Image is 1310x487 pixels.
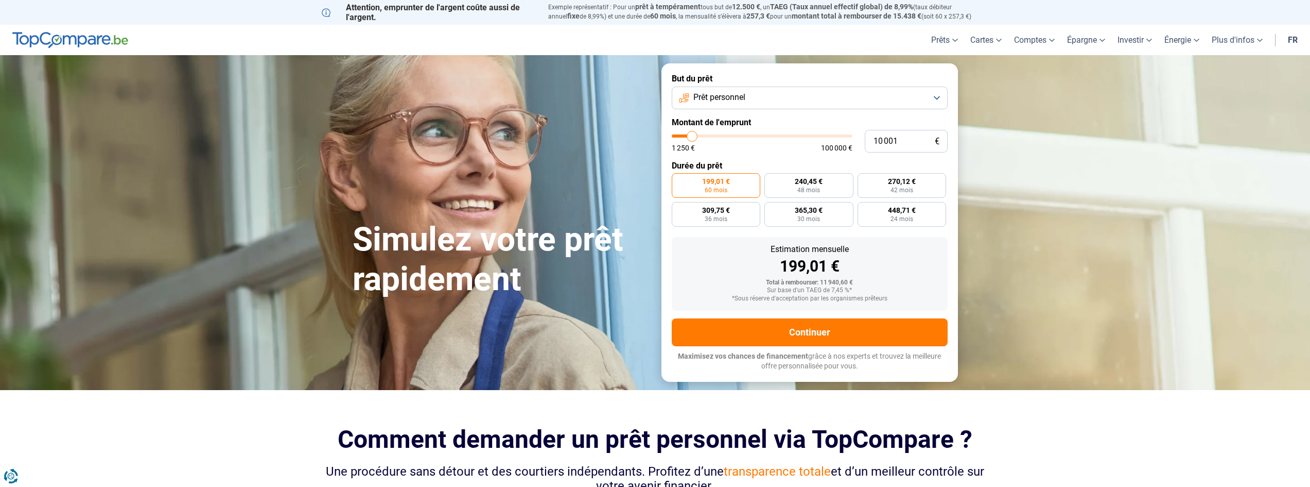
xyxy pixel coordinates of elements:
span: 270,12 € [888,178,916,185]
span: 60 mois [705,187,727,193]
div: Total à rembourser: 11 940,60 € [680,279,939,287]
span: TAEG (Taux annuel effectif global) de 8,99% [770,3,913,11]
img: TopCompare [12,32,128,48]
span: transparence totale [724,464,831,479]
a: Cartes [964,25,1008,55]
a: Comptes [1008,25,1061,55]
a: Plus d'infos [1206,25,1269,55]
label: Montant de l'emprunt [672,117,948,127]
span: 448,71 € [888,207,916,214]
h1: Simulez votre prêt rapidement [353,220,649,299]
span: 36 mois [705,216,727,222]
span: 199,01 € [702,178,730,185]
span: 42 mois [890,187,913,193]
div: *Sous réserve d'acceptation par les organismes prêteurs [680,295,939,303]
span: 1 250 € [672,144,695,152]
span: fixe [567,12,580,20]
a: Énergie [1158,25,1206,55]
span: 240,45 € [795,178,823,185]
a: Prêts [925,25,964,55]
div: Estimation mensuelle [680,245,939,254]
span: 309,75 € [702,207,730,214]
a: Épargne [1061,25,1111,55]
p: grâce à nos experts et trouvez la meilleure offre personnalisée pour vous. [672,351,948,372]
span: 24 mois [890,216,913,222]
span: 48 mois [797,187,820,193]
div: Sur base d'un TAEG de 7,45 %* [680,287,939,294]
div: 199,01 € [680,259,939,274]
span: Maximisez vos chances de financement [678,352,808,360]
h2: Comment demander un prêt personnel via TopCompare ? [322,425,989,454]
span: 257,3 € [746,12,770,20]
p: Attention, emprunter de l'argent coûte aussi de l'argent. [322,3,536,22]
span: € [935,137,939,146]
span: 365,30 € [795,207,823,214]
span: Prêt personnel [693,92,745,103]
span: 60 mois [650,12,676,20]
span: 30 mois [797,216,820,222]
a: Investir [1111,25,1158,55]
label: Durée du prêt [672,161,948,171]
a: fr [1282,25,1304,55]
label: But du prêt [672,74,948,83]
p: Exemple représentatif : Pour un tous but de , un (taux débiteur annuel de 8,99%) et une durée de ... [548,3,989,21]
span: montant total à rembourser de 15.438 € [792,12,921,20]
span: 12.500 € [732,3,760,11]
span: prêt à tempérament [635,3,701,11]
button: Continuer [672,318,948,346]
span: 100 000 € [821,144,852,152]
button: Prêt personnel [672,87,948,109]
